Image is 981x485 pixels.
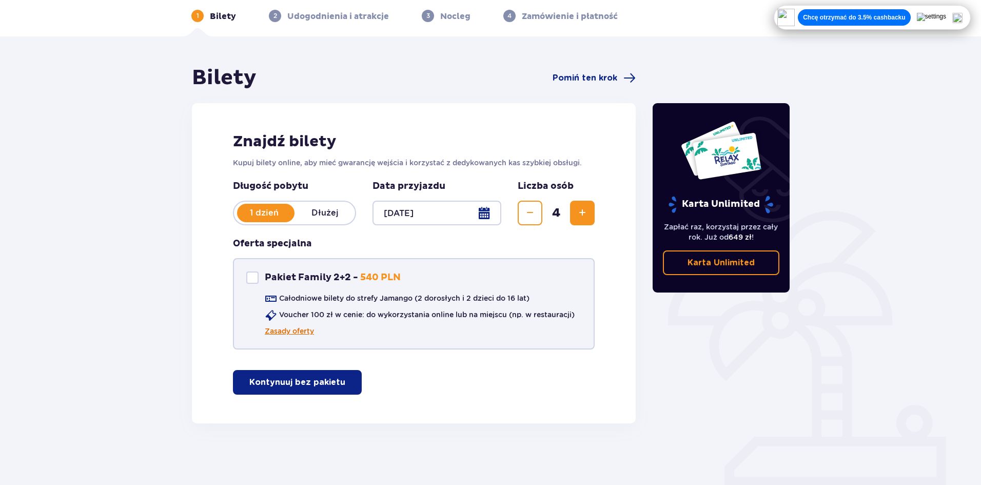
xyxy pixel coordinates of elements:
h2: Znajdź bilety [233,132,595,151]
p: Zapłać raz, korzystaj przez cały rok. Już od ! [663,222,780,242]
span: 4 [544,205,568,221]
p: Całodniowe bilety do strefy Jamango (2 dorosłych i 2 dzieci do 16 lat) [279,293,529,303]
p: Kupuj bilety online, aby mieć gwarancję wejścia i korzystać z dedykowanych kas szybkiej obsługi. [233,158,595,168]
p: Karta Unlimited [668,196,774,214]
p: 4 [507,11,512,21]
div: 4Zamówienie i płatność [503,10,618,22]
button: Kontynuuj bez pakietu [233,370,362,395]
div: 2Udogodnienia i atrakcje [269,10,389,22]
p: Pakiet Family 2+2 - [265,271,358,284]
span: Pomiń ten krok [553,72,617,84]
p: 1 [197,11,199,21]
button: Zmniejsz [518,201,542,225]
p: Bilety [210,11,236,22]
p: 540 PLN [360,271,401,284]
p: Karta Unlimited [688,257,755,268]
a: Karta Unlimited [663,250,780,275]
p: Zamówienie i płatność [522,11,618,22]
p: Nocleg [440,11,470,22]
div: 3Nocleg [422,10,470,22]
p: Liczba osób [518,180,574,192]
a: Pomiń ten krok [553,72,636,84]
img: Dwie karty całoroczne do Suntago z napisem 'UNLIMITED RELAX', na białym tle z tropikalnymi liśćmi... [680,121,762,180]
div: 1Bilety [191,10,236,22]
p: Długość pobytu [233,180,356,192]
h1: Bilety [192,65,257,91]
p: Udogodnienia i atrakcje [287,11,389,22]
p: 2 [273,11,277,21]
a: Zasady oferty [265,326,314,336]
h3: Oferta specjalna [233,238,312,250]
button: Zwiększ [570,201,595,225]
p: Dłużej [295,207,355,219]
p: Voucher 100 zł w cenie: do wykorzystania online lub na miejscu (np. w restauracji) [279,309,575,320]
p: 1 dzień [234,207,295,219]
p: Data przyjazdu [372,180,445,192]
p: Kontynuuj bez pakietu [249,377,345,388]
span: 649 zł [729,233,752,241]
p: 3 [426,11,430,21]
